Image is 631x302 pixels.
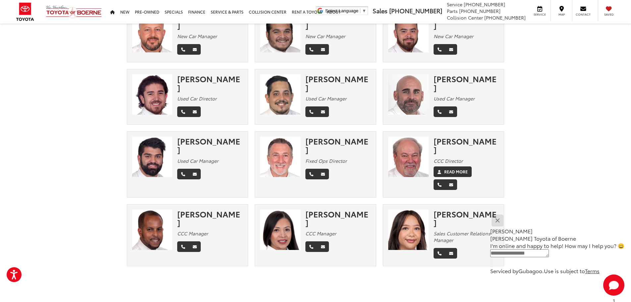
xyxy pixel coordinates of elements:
em: Used Car Manager [177,157,218,164]
a: Phone [434,179,446,190]
span: ▼ [362,8,366,13]
span: Saved [602,12,616,17]
a: Phone [434,248,446,259]
img: Johnny Marker [260,137,300,177]
svg: Start Chat [603,274,624,296]
a: Email [317,169,329,179]
em: New Car Manager [305,33,345,39]
span: Collision Center [447,14,483,21]
span: Service [447,1,462,8]
em: CCC Director [434,157,463,164]
div: [PERSON_NAME] [305,74,371,92]
a: Email [189,241,201,252]
a: Email [189,44,201,55]
button: Toggle Chat Window [603,274,624,296]
span: Contact [576,12,591,17]
a: Email [445,106,457,117]
div: [PERSON_NAME] [434,12,499,30]
em: Fixed Ops Director [305,157,347,164]
a: Phone [305,44,317,55]
div: [PERSON_NAME] [177,210,243,227]
img: Vic Vaughan Toyota of Boerne [46,5,102,19]
a: Phone [305,169,317,179]
div: [PERSON_NAME] [434,210,499,227]
img: Nate Akalu [132,210,173,250]
div: [PERSON_NAME] [434,137,499,154]
span: Sales [373,6,388,15]
a: Email [445,179,457,190]
img: David Padilla [132,74,173,115]
img: Jerry Gomez [260,12,300,52]
img: Trinity Vasquez [388,210,429,250]
a: Email [189,169,201,179]
em: Used Car Manager [434,95,475,102]
em: CCC Manager [305,230,336,237]
span: [PHONE_NUMBER] [484,14,526,21]
span: [PHONE_NUMBER] [389,6,442,15]
div: [PERSON_NAME] [305,137,371,154]
div: [PERSON_NAME] [177,74,243,92]
a: Phone [434,44,446,55]
a: Email [317,106,329,117]
a: Select Language​ [325,8,366,13]
span: [PHONE_NUMBER] [459,8,500,14]
img: Perla Harvey [260,210,300,250]
a: Phone [177,44,189,55]
span: [PHONE_NUMBER] [464,1,505,8]
em: Used Car Manager [305,95,346,102]
a: Phone [177,241,189,252]
span: Select Language [325,8,358,13]
img: Gregg Dickey [388,74,429,115]
a: Email [317,44,329,55]
a: Phone [305,106,317,117]
a: Phone [305,241,317,252]
a: Email [317,241,329,252]
a: Read More [434,166,472,177]
div: [PERSON_NAME] [177,12,243,30]
span: Service [532,12,547,17]
div: [PERSON_NAME] [305,210,371,227]
img: Cory Dorsey [132,137,173,177]
a: Email [189,106,201,117]
img: Sam Abraham [132,12,173,52]
img: Larry Horn [260,74,300,115]
label: Read More [444,169,468,175]
a: Phone [177,106,189,117]
div: [PERSON_NAME] [305,12,371,30]
em: Used Car Director [177,95,217,102]
img: Steve Hill [388,137,429,177]
em: New Car Manager [177,33,217,39]
em: Sales Customer Relations Manager [434,230,491,243]
div: [PERSON_NAME] [177,137,243,154]
em: CCC Manager [177,230,208,237]
span: Map [554,12,569,17]
span: ​ [360,8,360,13]
img: Aaron Cooper [388,12,429,52]
a: Phone [434,106,446,117]
a: Email [445,44,457,55]
em: New Car Manager [434,33,473,39]
a: Email [445,248,457,259]
a: Phone [177,169,189,179]
div: [PERSON_NAME] [434,74,499,92]
span: Parts [447,8,458,14]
